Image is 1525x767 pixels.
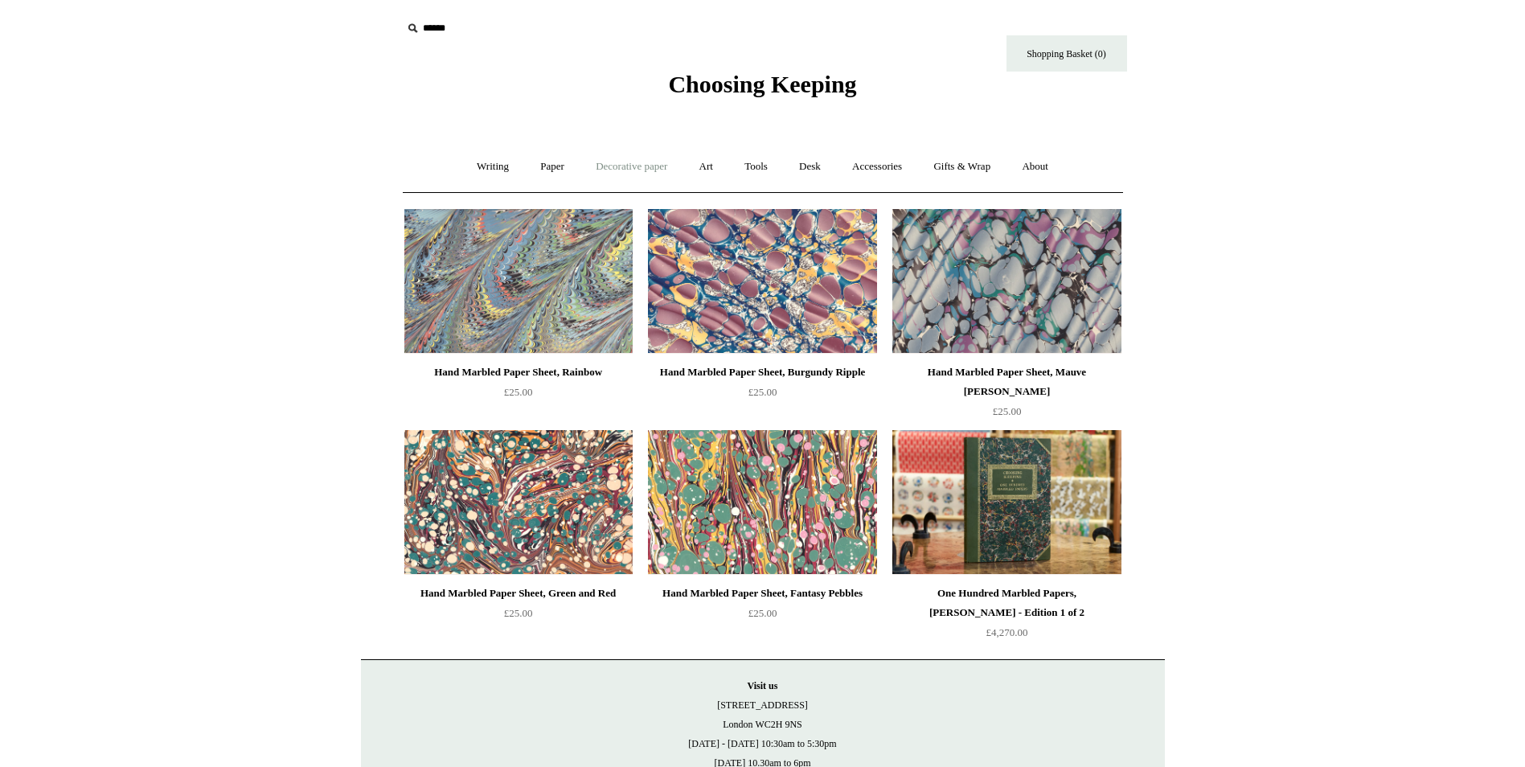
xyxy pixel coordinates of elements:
[892,209,1121,354] a: Hand Marbled Paper Sheet, Mauve Jewel Ripple Hand Marbled Paper Sheet, Mauve Jewel Ripple
[648,584,876,650] a: Hand Marbled Paper Sheet, Fantasy Pebbles £25.00
[892,209,1121,354] img: Hand Marbled Paper Sheet, Mauve Jewel Ripple
[652,363,872,382] div: Hand Marbled Paper Sheet, Burgundy Ripple
[648,430,876,575] a: Hand Marbled Paper Sheet, Fantasy Pebbles Hand Marbled Paper Sheet, Fantasy Pebbles
[526,146,579,188] a: Paper
[892,430,1121,575] img: One Hundred Marbled Papers, John Jeffery - Edition 1 of 2
[892,584,1121,650] a: One Hundred Marbled Papers, [PERSON_NAME] - Edition 1 of 2 £4,270.00
[404,584,633,650] a: Hand Marbled Paper Sheet, Green and Red £25.00
[504,607,533,619] span: £25.00
[668,71,856,97] span: Choosing Keeping
[648,209,876,354] a: Hand Marbled Paper Sheet, Burgundy Ripple Hand Marbled Paper Sheet, Burgundy Ripple
[404,209,633,354] a: Hand Marbled Paper Sheet, Rainbow Hand Marbled Paper Sheet, Rainbow
[892,363,1121,429] a: Hand Marbled Paper Sheet, Mauve [PERSON_NAME] £25.00
[404,209,633,354] img: Hand Marbled Paper Sheet, Rainbow
[504,386,533,398] span: £25.00
[993,405,1022,417] span: £25.00
[748,680,778,691] strong: Visit us
[892,430,1121,575] a: One Hundred Marbled Papers, John Jeffery - Edition 1 of 2 One Hundred Marbled Papers, John Jeffer...
[838,146,916,188] a: Accessories
[748,607,777,619] span: £25.00
[685,146,728,188] a: Art
[404,430,633,575] a: Hand Marbled Paper Sheet, Green and Red Hand Marbled Paper Sheet, Green and Red
[896,363,1117,401] div: Hand Marbled Paper Sheet, Mauve [PERSON_NAME]
[581,146,682,188] a: Decorative paper
[404,430,633,575] img: Hand Marbled Paper Sheet, Green and Red
[462,146,523,188] a: Writing
[404,363,633,429] a: Hand Marbled Paper Sheet, Rainbow £25.00
[1006,35,1127,72] a: Shopping Basket (0)
[986,626,1028,638] span: £4,270.00
[652,584,872,603] div: Hand Marbled Paper Sheet, Fantasy Pebbles
[408,584,629,603] div: Hand Marbled Paper Sheet, Green and Red
[648,363,876,429] a: Hand Marbled Paper Sheet, Burgundy Ripple £25.00
[648,209,876,354] img: Hand Marbled Paper Sheet, Burgundy Ripple
[408,363,629,382] div: Hand Marbled Paper Sheet, Rainbow
[668,84,856,95] a: Choosing Keeping
[730,146,782,188] a: Tools
[748,386,777,398] span: £25.00
[1007,146,1063,188] a: About
[648,430,876,575] img: Hand Marbled Paper Sheet, Fantasy Pebbles
[919,146,1005,188] a: Gifts & Wrap
[896,584,1117,622] div: One Hundred Marbled Papers, [PERSON_NAME] - Edition 1 of 2
[785,146,835,188] a: Desk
